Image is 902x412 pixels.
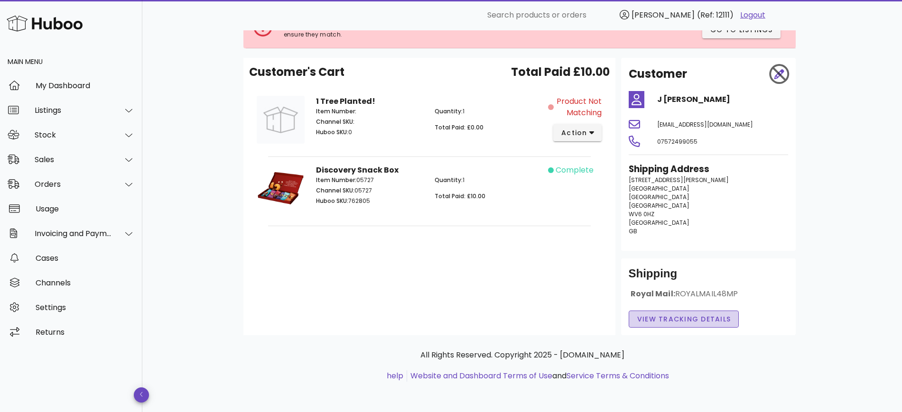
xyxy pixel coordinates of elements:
span: Channel SKU: [316,118,354,126]
p: 05727 [316,186,424,195]
span: [STREET_ADDRESS][PERSON_NAME] [629,176,729,184]
span: Huboo SKU: [316,128,348,136]
span: Customer's Cart [249,64,344,81]
span: ROYALMAIL48MP [675,288,738,299]
span: Total Paid: £10.00 [435,192,485,200]
span: complete [556,165,594,176]
span: 07572499055 [657,137,697,146]
img: Huboo Logo [7,13,83,34]
span: View Tracking details [637,314,731,324]
span: Channel SKU: [316,186,354,194]
div: Orders [35,180,112,189]
div: Settings [36,303,135,312]
button: action [553,124,602,141]
a: Logout [740,9,765,21]
span: Total Paid £10.00 [511,64,610,81]
button: View Tracking details [629,311,739,328]
p: 762805 [316,197,424,205]
p: 1 [435,176,542,184]
strong: 1 Tree Planted! [316,96,375,107]
span: Item Number: [316,176,356,184]
p: All Rights Reserved. Copyright 2025 - [DOMAIN_NAME] [251,349,794,361]
div: Invoicing and Payments [35,229,112,238]
span: [EMAIL_ADDRESS][DOMAIN_NAME] [657,120,753,128]
div: Cases [36,254,135,263]
h3: Shipping Address [629,163,788,176]
span: Product Not Matching [556,96,602,119]
img: Product Image [257,165,305,212]
li: and [407,370,669,382]
div: Sales [35,155,112,164]
p: 0 [316,128,424,137]
a: help [387,370,403,381]
h2: Customer [629,65,687,82]
span: GB [629,227,637,235]
img: Product Image [257,96,305,144]
div: Usage [36,204,135,213]
strong: Discovery Snack Box [316,165,399,175]
h4: J [PERSON_NAME] [657,94,788,105]
a: Website and Dashboard Terms of Use [410,370,552,381]
span: action [561,128,587,138]
div: My Dashboard [36,81,135,90]
span: [GEOGRAPHIC_DATA] [629,219,689,227]
span: Total Paid: £0.00 [435,123,484,131]
span: [GEOGRAPHIC_DATA] [629,184,689,192]
div: Returns [36,328,135,337]
span: [GEOGRAPHIC_DATA] [629,201,689,210]
span: Quantity: [435,107,463,115]
a: Service Terms & Conditions [567,370,669,381]
p: 1 [435,107,542,116]
span: Item Number: [316,107,356,115]
div: Channels [36,278,135,287]
span: [GEOGRAPHIC_DATA] [629,193,689,201]
span: WV6 0HZ [629,210,654,218]
span: Quantity: [435,176,463,184]
p: We couldn't match one or more of your order lines to any of your active listings. Please check yo... [284,23,656,38]
span: [PERSON_NAME] [632,9,695,20]
div: Royal Mail: [629,289,788,307]
p: 05727 [316,176,424,184]
span: Huboo SKU: [316,197,348,205]
div: Stock [35,130,112,139]
div: Listings [35,106,112,115]
div: Shipping [629,266,788,289]
span: (Ref: 12111) [697,9,734,20]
